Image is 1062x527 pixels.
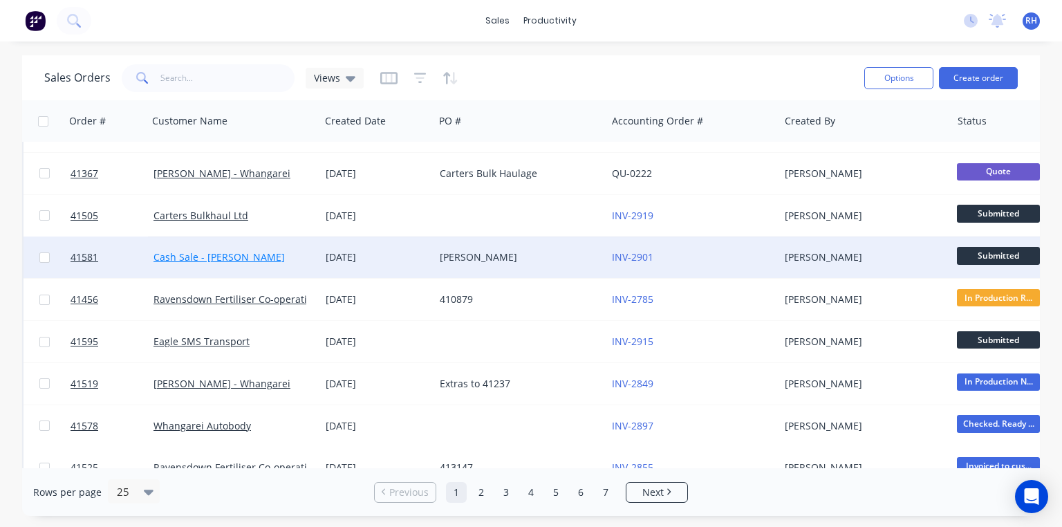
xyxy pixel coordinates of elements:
a: Ravensdown Fertiliser Co-operative [153,293,317,306]
a: 41456 [71,279,153,320]
div: Created Date [325,114,386,128]
div: productivity [516,10,584,31]
div: [PERSON_NAME] [785,250,938,264]
input: Search... [160,64,295,92]
span: In Production R... [957,289,1040,306]
span: 41505 [71,209,98,223]
div: 410879 [440,293,593,306]
span: Rows per page [33,486,102,499]
span: Checked. Ready ... [957,415,1040,432]
div: [DATE] [326,209,429,223]
a: [PERSON_NAME] - Whangarei [153,377,290,390]
a: Page 3 [496,482,516,503]
a: INV-2897 [612,419,653,432]
a: 41578 [71,405,153,447]
a: Eagle SMS Transport [153,335,250,348]
div: [PERSON_NAME] [785,167,938,181]
div: Customer Name [152,114,227,128]
div: Status [958,114,987,128]
a: Page 4 [521,482,541,503]
div: [DATE] [326,461,429,474]
span: 41519 [71,377,98,391]
a: Whangarei Autobody [153,419,251,432]
a: Carters Bulkhaul Ltd [153,209,248,222]
button: Options [864,67,933,89]
a: 41367 [71,153,153,194]
a: 41581 [71,237,153,278]
span: Previous [389,486,429,499]
span: Submitted [957,205,1040,222]
span: 41456 [71,293,98,306]
div: [DATE] [326,377,429,391]
span: RH [1025,15,1037,27]
img: Factory [25,10,46,31]
span: Submitted [957,247,1040,264]
div: [DATE] [326,419,429,433]
a: Page 5 [546,482,566,503]
a: INV-2785 [612,293,653,306]
a: Ravensdown Fertiliser Co-operative [153,461,317,474]
div: Accounting Order # [612,114,703,128]
span: Quote [957,163,1040,181]
a: 41525 [71,447,153,488]
a: 41595 [71,321,153,362]
a: 41519 [71,363,153,405]
div: [PERSON_NAME] [785,461,938,474]
div: [DATE] [326,250,429,264]
div: Open Intercom Messenger [1015,480,1048,513]
a: INV-2855 [612,461,653,474]
a: INV-2919 [612,209,653,222]
a: Page 7 [595,482,616,503]
div: [DATE] [326,335,429,349]
ul: Pagination [369,482,693,503]
a: INV-2901 [612,250,653,263]
h1: Sales Orders [44,71,111,84]
span: Views [314,71,340,85]
span: 41367 [71,167,98,181]
a: Previous page [375,486,436,499]
a: [PERSON_NAME] - Whangarei [153,167,290,180]
span: 41578 [71,419,98,433]
span: 41581 [71,250,98,264]
div: [DATE] [326,167,429,181]
div: [PERSON_NAME] [440,250,593,264]
a: Next page [626,486,687,499]
a: Page 2 [471,482,492,503]
a: Page 6 [570,482,591,503]
a: INV-2915 [612,335,653,348]
div: [PERSON_NAME] [785,377,938,391]
div: Carters Bulk Haulage [440,167,593,181]
div: [PERSON_NAME] [785,293,938,306]
a: INV-2849 [612,377,653,390]
div: sales [478,10,516,31]
div: Order # [69,114,106,128]
div: [PERSON_NAME] [785,419,938,433]
a: Cash Sale - [PERSON_NAME] [153,250,285,263]
div: [DATE] [326,293,429,306]
a: 41505 [71,195,153,237]
span: 41595 [71,335,98,349]
div: [PERSON_NAME] [785,209,938,223]
div: 413147 [440,461,593,474]
span: Submitted [957,331,1040,349]
button: Create order [939,67,1018,89]
span: Next [642,486,664,499]
span: In Production N... [957,373,1040,391]
a: QU-0222 [612,167,652,180]
span: Invoiced to cus... [957,457,1040,474]
a: Page 1 is your current page [446,482,467,503]
div: [PERSON_NAME] [785,335,938,349]
div: PO # [439,114,461,128]
div: Extras to 41237 [440,377,593,391]
div: Created By [785,114,835,128]
span: 41525 [71,461,98,474]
